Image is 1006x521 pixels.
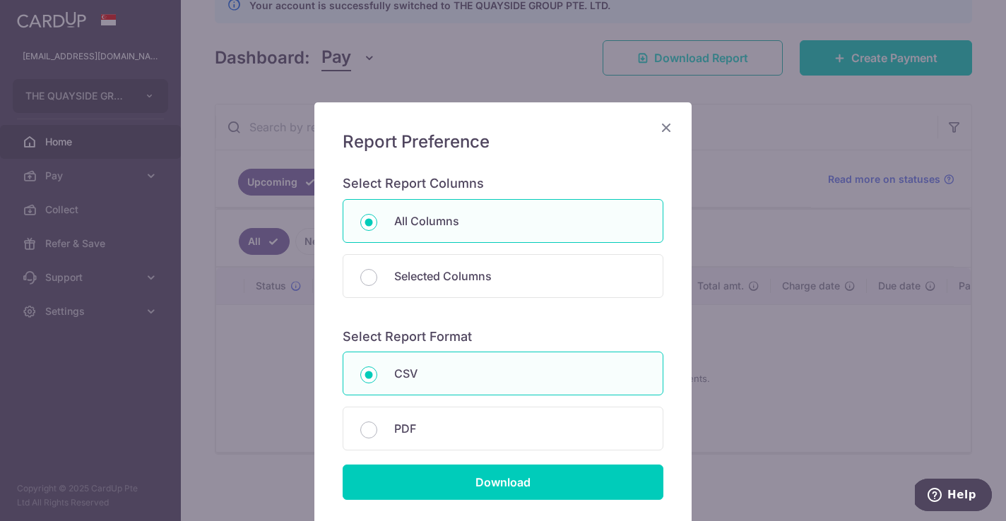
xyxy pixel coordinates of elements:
[343,131,663,153] h5: Report Preference
[394,268,646,285] p: Selected Columns
[658,119,675,136] button: Close
[343,465,663,500] input: Download
[32,10,61,23] span: Help
[394,420,646,437] p: PDF
[343,176,663,192] h6: Select Report Columns
[394,365,646,382] p: CSV
[394,212,646,229] p: All Columns
[343,329,663,345] h6: Select Report Format
[915,479,992,514] iframe: Opens a widget where you can find more information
